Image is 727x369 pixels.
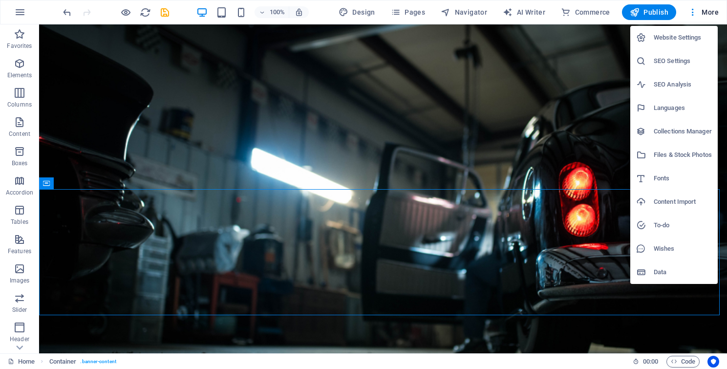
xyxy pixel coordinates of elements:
h6: Collections Manager [654,126,712,137]
h6: Wishes [654,243,712,255]
h6: Fonts [654,173,712,184]
h6: Data [654,266,712,278]
h6: SEO Settings [654,55,712,67]
h6: Website Settings [654,32,712,43]
h6: Content Import [654,196,712,208]
h6: Languages [654,102,712,114]
h6: SEO Analysis [654,79,712,90]
h6: Files & Stock Photos [654,149,712,161]
h6: To-do [654,219,712,231]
